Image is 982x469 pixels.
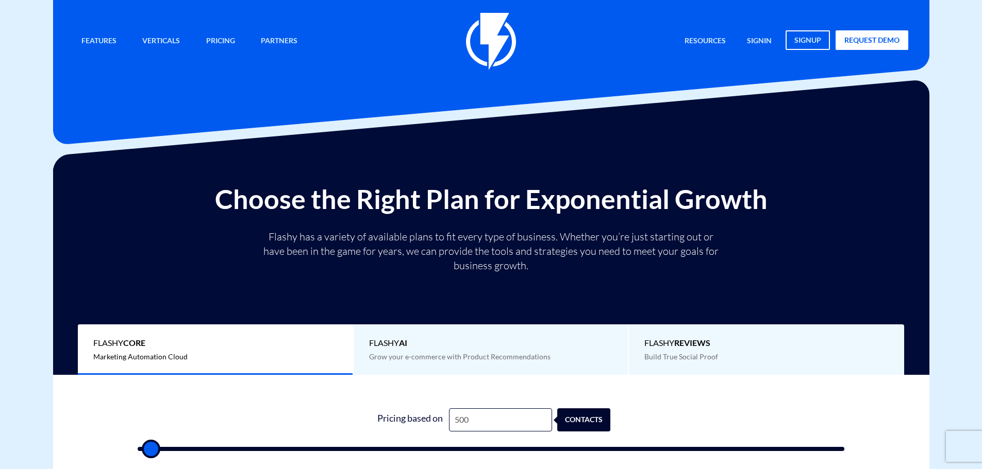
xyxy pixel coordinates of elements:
a: signin [739,30,779,53]
span: Flashy [93,337,337,349]
a: Resources [677,30,734,53]
b: REVIEWS [674,338,710,348]
span: Marketing Automation Cloud [93,352,188,361]
span: Flashy [369,337,613,349]
span: Flashy [644,337,889,349]
a: signup [786,30,830,50]
span: Build True Social Proof [644,352,718,361]
span: Grow your e-commerce with Product Recommendations [369,352,551,361]
div: Pricing based on [372,408,449,431]
b: AI [399,338,407,348]
a: Pricing [198,30,243,53]
div: contacts [562,408,615,431]
a: request demo [836,30,908,50]
h2: Choose the Right Plan for Exponential Growth [61,184,922,214]
p: Flashy has a variety of available plans to fit every type of business. Whether you’re just starti... [259,230,723,273]
a: Partners [253,30,305,53]
a: Features [74,30,124,53]
a: Verticals [135,30,188,53]
b: Core [123,338,145,348]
